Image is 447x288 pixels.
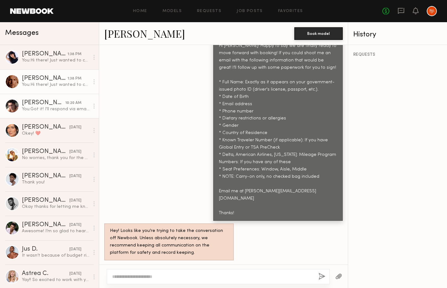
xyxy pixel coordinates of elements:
div: Hey! Looks like you’re trying to take the conversation off Newbook. Unless absolutely necessary, ... [110,227,228,257]
div: Okey! ❤️ [22,131,89,137]
div: Thank you! [22,179,89,185]
div: You: Hi there! Just wanted to check in, we'd like to book your travel by the end of the week. Tha... [22,57,89,63]
div: You: Got it! I'll respond via email with additional info, thanks! [22,106,89,112]
div: [PERSON_NAME] [22,124,69,131]
a: Job Posts [237,9,263,13]
div: You: Hi there! Just wanted to check in, we'd like to book your travel by the end of the week. Tha... [22,82,89,88]
div: [DATE] [69,173,81,179]
a: Book model [294,30,343,36]
a: [PERSON_NAME] [104,27,185,40]
a: Models [163,9,182,13]
div: No worries, thank you for the update [22,155,89,161]
a: Favorites [278,9,303,13]
a: Requests [197,9,221,13]
div: Yay!! So excited to work with you! I will email all the details. Thank you!!! [22,277,89,283]
div: Awesome! I’m so glad to hear this! I’ll send you the information later [DATE]! Look forward to wo... [22,228,89,234]
div: History [353,31,442,38]
div: Okay thanks for letting me know!! [22,204,89,210]
div: 1:38 PM [67,76,81,82]
div: [DATE] [69,198,81,204]
div: [PERSON_NAME] [22,100,65,106]
div: REQUESTS [353,53,442,57]
div: [DATE] [69,149,81,155]
div: Hi [PERSON_NAME]! Happy to say we are finally ready to move forward with booking! If you could sh... [219,42,337,217]
div: [DATE] [69,125,81,131]
div: Jus D. [22,246,69,253]
div: [PERSON_NAME] [22,173,69,179]
div: [DATE] [69,222,81,228]
div: [PERSON_NAME] [22,222,69,228]
div: [PERSON_NAME] [22,51,67,57]
div: 1:38 PM [67,51,81,57]
div: [PERSON_NAME] [22,197,69,204]
a: Home [133,9,147,13]
div: Astrea C. [22,271,69,277]
div: [DATE] [69,246,81,253]
button: Book model [294,27,343,40]
div: 10:20 AM [65,100,81,106]
div: [DATE] [69,271,81,277]
div: [PERSON_NAME] [22,149,69,155]
div: It wasn’t because of budget right? Because it was totally fine to find something that worked for ... [22,253,89,259]
div: [PERSON_NAME] [22,75,67,82]
span: Messages [5,29,39,37]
